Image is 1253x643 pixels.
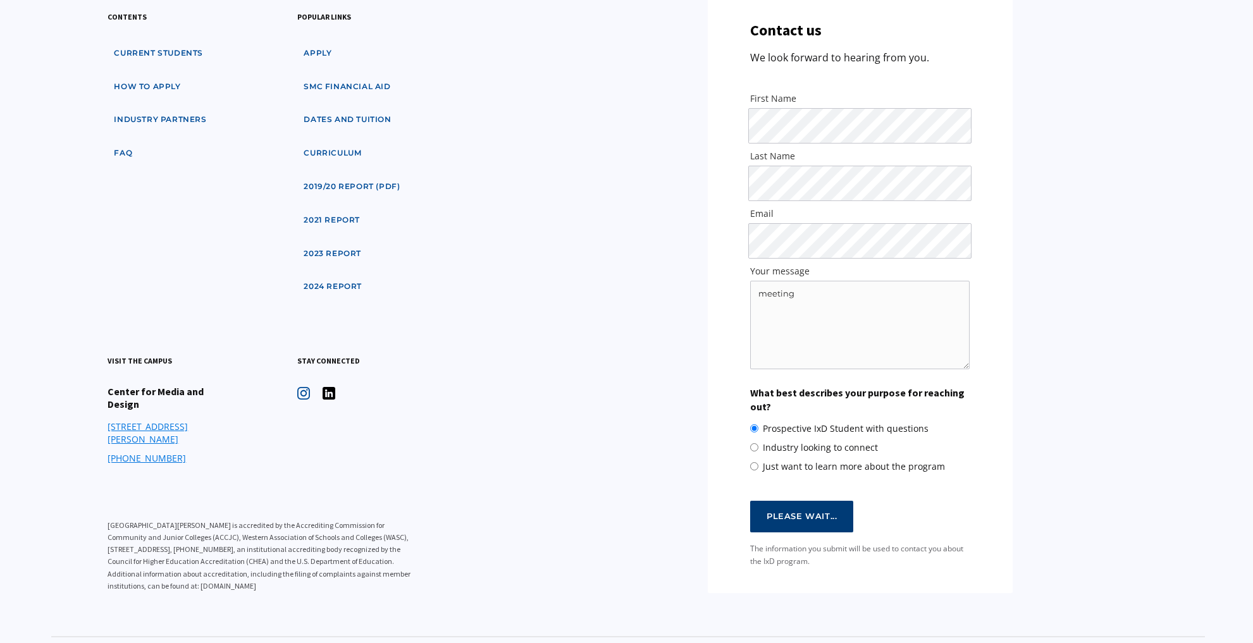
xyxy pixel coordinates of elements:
[108,42,209,65] a: Current students
[750,150,970,162] label: Last Name
[763,460,945,473] span: Just want to learn more about the program
[108,108,213,132] a: industry partners
[750,542,970,568] div: The information you submit will be used to contact you about the IxD program.
[750,462,758,470] input: Just want to learn more about the program
[750,386,970,414] label: What best describes your purpose for reaching out?
[750,92,970,105] label: First Name
[763,441,878,454] span: Industry looking to connect
[750,424,758,432] input: Prospective IxD Student with questions
[750,49,929,66] p: We look forward to hearing from you.
[108,75,187,99] a: how to apply
[297,108,397,132] a: dates and tuition
[750,501,853,532] input: Please wait...
[108,355,172,367] h3: visit the campus
[108,519,424,592] p: [GEOGRAPHIC_DATA][PERSON_NAME] is accredited by the Accrediting Commission for Community and Juni...
[297,175,406,199] a: 2019/20 Report (pdf)
[750,207,970,220] label: Email
[297,42,338,65] a: apply
[297,209,366,232] a: 2021 Report
[108,420,234,446] a: [STREET_ADDRESS][PERSON_NAME]
[723,21,997,568] form: SMC IxD Website Contact Form - Footer
[297,242,367,266] a: 2023 Report
[297,275,368,298] a: 2024 Report
[763,422,929,435] span: Prospective IxD Student with questions
[108,386,234,410] h4: Center for Media and Design
[750,21,822,40] h3: Contact us
[297,142,367,165] a: curriculum
[750,265,970,278] label: Your message
[297,11,351,23] h3: popular links
[108,452,186,465] a: [PHONE_NUMBER]
[297,355,360,367] h3: stay connected
[750,443,758,451] input: Industry looking to connect
[108,142,139,165] a: faq
[323,387,335,400] img: icon - instagram
[297,75,397,99] a: SMC financial aid
[108,11,147,23] h3: contents
[297,387,310,400] img: icon - instagram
